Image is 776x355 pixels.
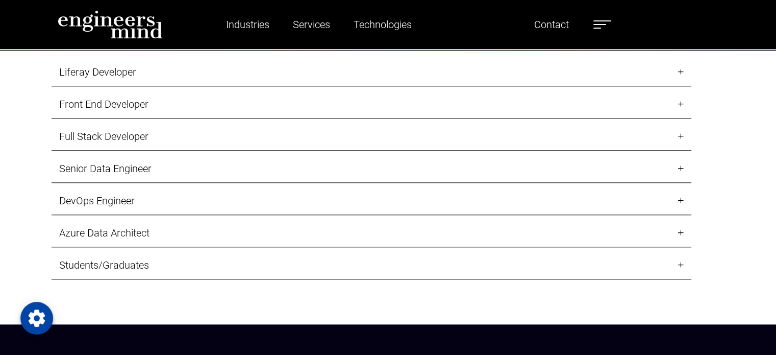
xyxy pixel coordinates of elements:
a: Azure Data Architect [52,219,691,247]
a: DevOps Engineer [52,187,691,215]
a: Industries [222,13,273,36]
a: Senior Data Engineer [52,155,691,183]
img: logo [58,10,163,39]
a: Services [289,13,334,36]
a: Technologies [349,13,416,36]
a: Contact [530,13,573,36]
a: Students/Graduates [52,251,691,279]
a: Front End Developer [52,90,691,119]
a: Full Stack Developer [52,123,691,151]
a: Liferay Developer [52,58,691,86]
